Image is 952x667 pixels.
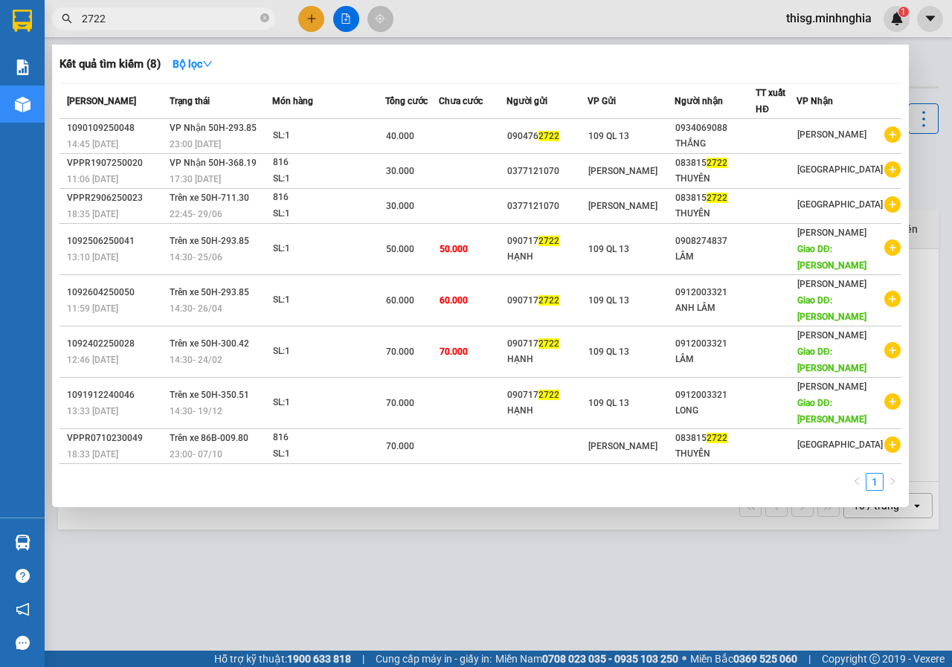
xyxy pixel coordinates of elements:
[675,431,755,446] div: 083815
[16,636,30,650] span: message
[797,129,866,140] span: [PERSON_NAME]
[170,252,222,262] span: 14:30 - 25/06
[507,233,587,249] div: 090717
[67,303,118,314] span: 11:59 [DATE]
[675,352,755,367] div: LÂM
[884,291,901,307] span: plus-circle
[507,293,587,309] div: 090717
[386,347,414,357] span: 70.000
[797,347,866,373] span: Giao DĐ: [PERSON_NAME]
[588,96,616,106] span: VP Gửi
[588,441,657,451] span: [PERSON_NAME]
[170,433,248,443] span: Trên xe 86B-009.80
[507,336,587,352] div: 090717
[386,398,414,408] span: 70.000
[588,347,629,357] span: 109 QL 13
[675,300,755,316] div: ANH LÂM
[848,473,866,491] button: left
[866,474,883,490] a: 1
[797,381,866,392] span: [PERSON_NAME]
[440,244,468,254] span: 50.000
[59,57,161,72] h3: Kết quả tìm kiếm ( 8 )
[884,473,901,491] li: Next Page
[273,155,385,171] div: 816
[82,10,257,27] input: Tìm tên, số ĐT hoặc mã đơn
[675,403,755,419] div: LONG
[272,96,313,106] span: Món hàng
[273,430,385,446] div: 816
[273,446,385,463] div: SL: 1
[797,164,883,175] span: [GEOGRAPHIC_DATA]
[67,336,165,352] div: 1092402250028
[15,97,30,112] img: warehouse-icon
[506,96,547,106] span: Người gửi
[797,439,883,450] span: [GEOGRAPHIC_DATA]
[67,209,118,219] span: 18:35 [DATE]
[15,535,30,550] img: warehouse-icon
[848,473,866,491] li: Previous Page
[538,390,559,400] span: 2722
[588,398,629,408] span: 109 QL 13
[707,158,727,168] span: 2722
[260,13,269,22] span: close-circle
[170,174,221,184] span: 17:30 [DATE]
[67,431,165,446] div: VPPR0710230049
[62,13,72,24] span: search
[888,477,897,486] span: right
[170,236,249,246] span: Trên xe 50H-293.85
[386,244,414,254] span: 50.000
[16,602,30,616] span: notification
[675,387,755,403] div: 0912003321
[170,193,249,203] span: Trên xe 50H-711.30
[538,295,559,306] span: 2722
[386,201,414,211] span: 30.000
[884,196,901,213] span: plus-circle
[588,244,629,254] span: 109 QL 13
[507,387,587,403] div: 090717
[756,88,785,115] span: TT xuất HĐ
[170,139,221,149] span: 23:00 [DATE]
[67,355,118,365] span: 12:46 [DATE]
[507,249,587,265] div: HẠNH
[797,279,866,289] span: [PERSON_NAME]
[273,171,385,187] div: SL: 1
[675,249,755,265] div: LÂM
[507,352,587,367] div: HẠNH
[884,393,901,410] span: plus-circle
[273,395,385,411] div: SL: 1
[170,406,222,416] span: 14:30 - 19/12
[675,206,755,222] div: THUYÊN
[170,449,222,460] span: 23:00 - 07/10
[170,390,249,400] span: Trên xe 50H-350.51
[273,190,385,206] div: 816
[588,166,657,176] span: [PERSON_NAME]
[67,190,165,206] div: VPPR2906250023
[170,338,249,349] span: Trên xe 50H-300.42
[507,403,587,419] div: HẠNH
[67,139,118,149] span: 14:45 [DATE]
[675,96,723,106] span: Người nhận
[273,344,385,360] div: SL: 1
[884,473,901,491] button: right
[386,166,414,176] span: 30.000
[797,228,866,238] span: [PERSON_NAME]
[707,433,727,443] span: 2722
[675,336,755,352] div: 0912003321
[675,171,755,187] div: THUYÊN
[588,295,629,306] span: 109 QL 13
[170,303,222,314] span: 14:30 - 26/04
[866,473,884,491] li: 1
[67,155,165,171] div: VPPR1907250020
[440,295,468,306] span: 60.000
[15,59,30,75] img: solution-icon
[675,233,755,249] div: 0908274837
[273,206,385,222] div: SL: 1
[440,347,468,357] span: 70.000
[67,233,165,249] div: 1092506250041
[16,569,30,583] span: question-circle
[67,406,118,416] span: 13:33 [DATE]
[588,201,657,211] span: [PERSON_NAME]
[273,241,385,257] div: SL: 1
[588,131,629,141] span: 109 QL 13
[797,295,866,322] span: Giao DĐ: [PERSON_NAME]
